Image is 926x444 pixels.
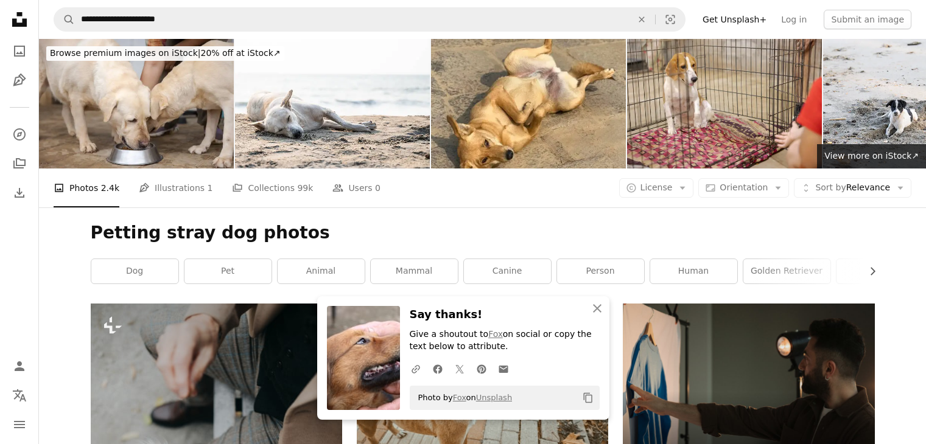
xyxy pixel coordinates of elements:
a: Explore [7,122,32,147]
form: Find visuals sitewide [54,7,686,32]
button: Submit an image [824,10,911,29]
a: Users 0 [332,168,381,207]
span: Photo by on [412,388,513,408]
span: Sort by [815,182,846,192]
a: golden retriever [743,259,830,283]
a: Fox [488,329,503,339]
a: Share on Facebook [427,356,449,381]
p: Give a shoutout to on social or copy the text below to attribute. [410,328,600,353]
a: Log in [774,10,814,29]
span: 99k [297,181,313,195]
button: Copy to clipboard [578,387,598,408]
a: Log in / Sign up [7,354,32,378]
span: Browse premium images on iStock | [50,48,200,58]
a: animal [278,259,365,283]
a: Fox [453,393,466,402]
a: dog [91,259,178,283]
a: Unsplash [476,393,512,402]
img: Image of playful wild dog,India rolling over, tummy tickles / stray dog enjoying [431,39,626,168]
img: Dog inside his cage in shelter [627,39,822,168]
a: Download History [7,181,32,205]
a: pet [184,259,272,283]
span: License [640,182,673,192]
h1: Petting stray dog photos [91,222,875,244]
button: Search Unsplash [54,8,75,31]
a: Collections 99k [232,168,313,207]
a: Share over email [493,356,514,381]
a: Illustrations [7,68,32,92]
button: Sort byRelevance [794,178,911,198]
button: Orientation [698,178,789,198]
a: View more on iStock↗ [817,144,926,168]
a: Get Unsplash+ [695,10,774,29]
button: Menu [7,412,32,437]
span: Relevance [815,182,890,194]
a: canine [464,259,551,283]
span: 1 [208,181,213,195]
button: Visual search [656,8,685,31]
a: Share on Pinterest [471,356,493,381]
a: mammal [371,259,458,283]
a: hand [837,259,924,283]
a: person [557,259,644,283]
a: Browse premium images on iStock|20% off at iStock↗ [39,39,292,68]
img: Homeless street dogs on the beach of Kochi, India, abandoned and unhappy, stray pet, indian paria... [235,39,430,168]
h3: Say thanks! [410,306,600,324]
a: human [650,259,737,283]
span: View more on iStock ↗ [824,151,919,161]
a: Collections [7,151,32,176]
a: Illustrations 1 [139,168,212,207]
a: Share on Twitter [449,356,471,381]
span: Orientation [720,182,768,192]
a: Photos [7,39,32,63]
button: scroll list to the right [861,259,875,283]
button: License [619,178,694,198]
button: Clear [628,8,655,31]
button: Language [7,383,32,408]
img: Indian volunteer feeding dogs in an animal shelter [39,39,234,168]
span: 20% off at iStock ↗ [50,48,281,58]
span: 0 [375,181,381,195]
